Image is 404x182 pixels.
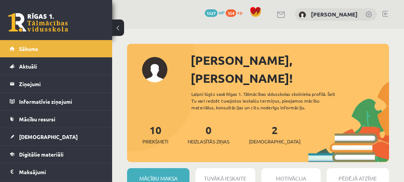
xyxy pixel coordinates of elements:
span: [DEMOGRAPHIC_DATA] [19,133,78,140]
div: Laipni lūgts savā Rīgas 1. Tālmācības vidusskolas skolnieka profilā. Šeit Tu vari redzēt tuvojošo... [191,91,349,111]
span: Mācību resursi [19,116,55,122]
a: Maksājumi [10,163,103,181]
a: Aktuāli [10,58,103,75]
a: 5527 mP [205,9,225,15]
a: [PERSON_NAME] [311,10,358,18]
legend: Informatīvie ziņojumi [19,93,103,110]
span: Digitālie materiāli [19,151,64,158]
span: 354 [226,9,236,17]
a: Rīgas 1. Tālmācības vidusskola [8,13,68,32]
span: Aktuāli [19,63,37,70]
a: Informatīvie ziņojumi [10,93,103,110]
a: 354 xp [226,9,246,15]
a: Ziņojumi [10,75,103,92]
a: [DEMOGRAPHIC_DATA] [10,128,103,145]
a: 2[DEMOGRAPHIC_DATA] [249,123,300,145]
legend: Ziņojumi [19,75,103,92]
a: 10Priekšmeti [142,123,168,145]
span: Sākums [19,45,38,52]
a: 0Neizlasītās ziņas [188,123,229,145]
span: [DEMOGRAPHIC_DATA] [249,138,300,145]
a: Digitālie materiāli [10,146,103,163]
span: xp [237,9,242,15]
img: Olesja Jermolajeva [299,11,306,19]
legend: Maksājumi [19,163,103,181]
span: Neizlasītās ziņas [188,138,229,145]
a: Sākums [10,40,103,57]
a: Mācību resursi [10,110,103,128]
span: mP [219,9,225,15]
div: [PERSON_NAME], [PERSON_NAME]! [191,51,389,87]
span: Priekšmeti [142,138,168,145]
span: 5527 [205,9,218,17]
